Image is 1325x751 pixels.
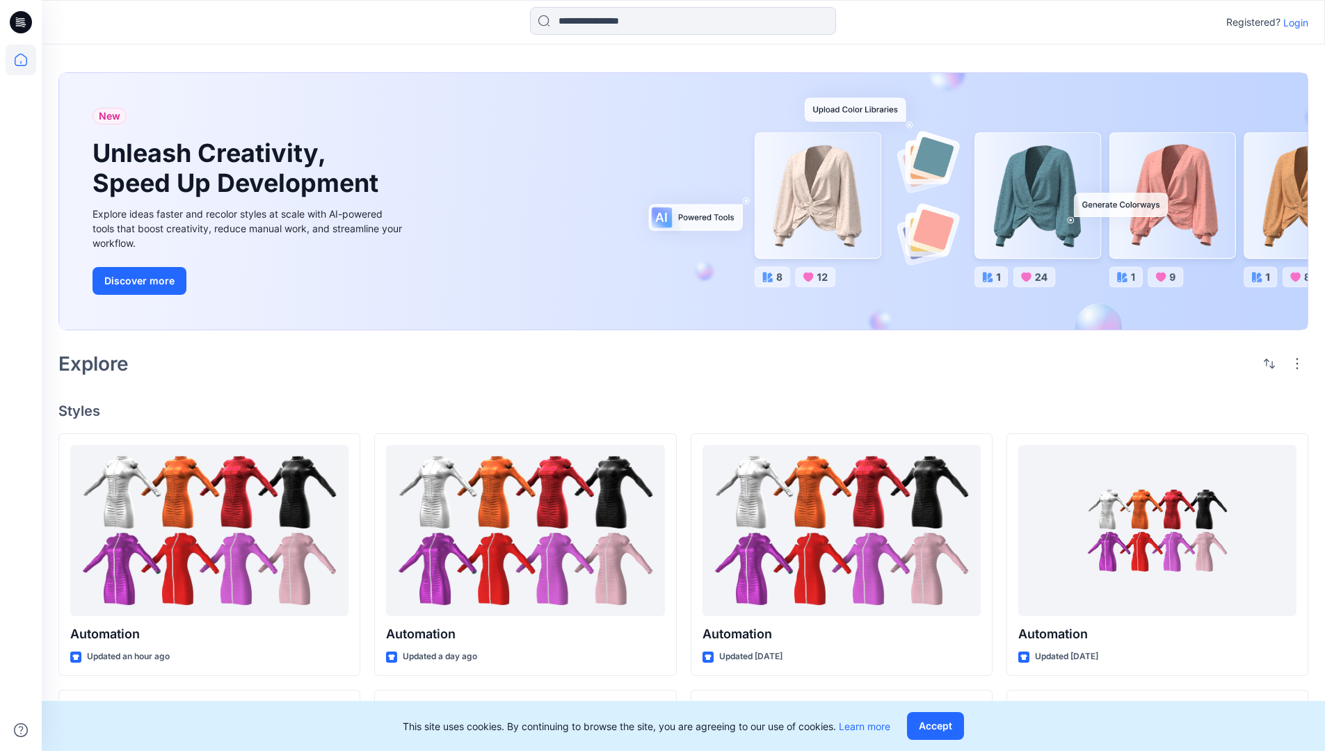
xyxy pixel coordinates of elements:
[702,624,981,644] p: Automation
[87,649,170,664] p: Updated an hour ago
[702,445,981,617] a: Automation
[99,108,120,124] span: New
[403,719,890,734] p: This site uses cookies. By continuing to browse the site, you are agreeing to our use of cookies.
[403,649,477,664] p: Updated a day ago
[93,207,405,250] div: Explore ideas faster and recolor styles at scale with AI-powered tools that boost creativity, red...
[70,445,348,617] a: Automation
[1283,15,1308,30] p: Login
[58,353,129,375] h2: Explore
[58,403,1308,419] h4: Styles
[93,267,405,295] a: Discover more
[93,267,186,295] button: Discover more
[386,624,664,644] p: Automation
[1018,624,1296,644] p: Automation
[1226,14,1280,31] p: Registered?
[1018,445,1296,617] a: Automation
[93,138,385,198] h1: Unleash Creativity, Speed Up Development
[1035,649,1098,664] p: Updated [DATE]
[839,720,890,732] a: Learn more
[386,445,664,617] a: Automation
[70,624,348,644] p: Automation
[719,649,782,664] p: Updated [DATE]
[907,712,964,740] button: Accept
